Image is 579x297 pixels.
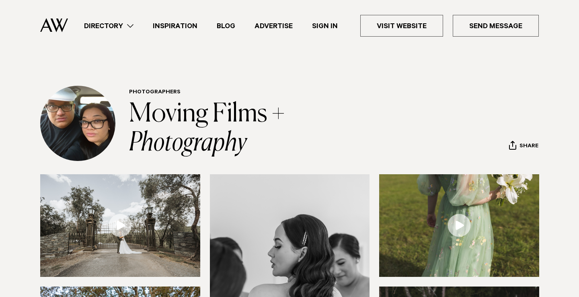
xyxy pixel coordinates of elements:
span: Share [519,143,538,151]
img: Profile Avatar [40,86,115,161]
a: Send Message [453,15,539,37]
img: Auckland Weddings Logo [40,18,68,32]
a: Directory [74,21,143,31]
a: Blog [207,21,245,31]
a: Photographers [129,89,181,96]
a: Sign In [302,21,347,31]
a: Advertise [245,21,302,31]
a: Moving Films + Photography [129,101,289,156]
a: Inspiration [143,21,207,31]
button: Share [509,140,539,153]
a: Visit Website [360,15,443,37]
